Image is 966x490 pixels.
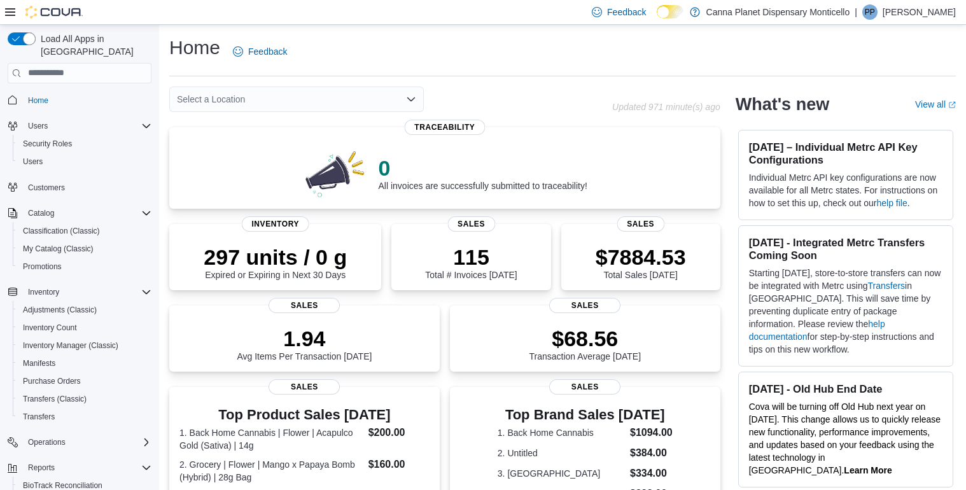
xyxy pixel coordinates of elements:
span: Manifests [18,356,151,371]
span: Inventory Count [18,320,151,335]
span: Home [28,95,48,106]
button: Inventory Manager (Classic) [13,337,157,354]
a: Customers [23,180,70,195]
span: Sales [549,298,620,313]
button: Catalog [23,206,59,221]
button: Users [13,153,157,171]
h3: Top Brand Sales [DATE] [498,407,673,423]
p: $68.56 [529,326,641,351]
span: Promotions [23,262,62,272]
a: Purchase Orders [18,374,86,389]
dd: $1094.00 [630,425,673,440]
span: Security Roles [18,136,151,151]
button: Open list of options [406,94,416,104]
div: Total Sales [DATE] [596,244,686,280]
p: Updated 971 minute(s) ago [612,102,720,112]
p: 115 [425,244,517,270]
button: Transfers (Classic) [13,390,157,408]
span: Feedback [248,45,287,58]
a: Transfers [867,281,905,291]
strong: Learn More [844,465,892,475]
dt: 2. Grocery | Flower | Mango x Papaya Bomb (Hybrid) | 28g Bag [179,458,363,484]
span: Inventory [241,216,309,232]
span: Feedback [607,6,646,18]
span: Catalog [23,206,151,221]
div: Total # Invoices [DATE] [425,244,517,280]
button: Operations [23,435,71,450]
dt: 1. Back Home Cannabis [498,426,625,439]
dd: $334.00 [630,466,673,481]
p: Canna Planet Dispensary Monticello [706,4,850,20]
button: Manifests [13,354,157,372]
span: Reports [28,463,55,473]
a: Inventory Count [18,320,82,335]
span: PP [865,4,875,20]
span: My Catalog (Classic) [18,241,151,256]
p: 297 units / 0 g [204,244,347,270]
span: Users [23,157,43,167]
button: Classification (Classic) [13,222,157,240]
dd: $200.00 [368,425,430,440]
a: Promotions [18,259,67,274]
span: Load All Apps in [GEOGRAPHIC_DATA] [36,32,151,58]
dt: 1. Back Home Cannabis | Flower | Acapulco Gold (Sativa) | 14g [179,426,363,452]
div: Transaction Average [DATE] [529,326,641,361]
button: My Catalog (Classic) [13,240,157,258]
button: Reports [3,459,157,477]
a: My Catalog (Classic) [18,241,99,256]
span: Purchase Orders [23,376,81,386]
span: Reports [23,460,151,475]
span: Sales [617,216,664,232]
div: Avg Items Per Transaction [DATE] [237,326,372,361]
a: Transfers [18,409,60,424]
p: Starting [DATE], store-to-store transfers can now be integrated with Metrc using in [GEOGRAPHIC_D... [749,267,942,356]
a: Security Roles [18,136,77,151]
div: All invoices are successfully submitted to traceability! [379,155,587,191]
span: Operations [23,435,151,450]
button: Catalog [3,204,157,222]
p: 1.94 [237,326,372,351]
span: Cova will be turning off Old Hub next year on [DATE]. This change allows us to quickly release ne... [749,402,941,475]
input: Dark Mode [657,5,683,18]
svg: External link [948,101,956,109]
h2: What's new [736,94,829,115]
dd: $160.00 [368,457,430,472]
h3: [DATE] – Individual Metrc API Key Configurations [749,141,942,166]
button: Inventory [3,283,157,301]
span: Users [23,118,151,134]
span: Purchase Orders [18,374,151,389]
p: [PERSON_NAME] [883,4,956,20]
dd: $384.00 [630,445,673,461]
h1: Home [169,35,220,60]
span: Inventory [23,284,151,300]
span: Users [18,154,151,169]
a: Inventory Manager (Classic) [18,338,123,353]
span: Sales [269,379,340,395]
span: Inventory Manager (Classic) [18,338,151,353]
span: Manifests [23,358,55,368]
span: Inventory Count [23,323,77,333]
span: Classification (Classic) [18,223,151,239]
button: Home [3,91,157,109]
p: Individual Metrc API key configurations are now available for all Metrc states. For instructions ... [749,171,942,209]
span: Users [28,121,48,131]
h3: Top Product Sales [DATE] [179,407,430,423]
a: help file [877,198,907,208]
h3: [DATE] - Old Hub End Date [749,382,942,395]
a: Feedback [228,39,292,64]
span: Inventory [28,287,59,297]
button: Users [23,118,53,134]
span: Transfers (Classic) [23,394,87,404]
span: Customers [28,183,65,193]
a: help documentation [749,319,885,342]
button: Reports [23,460,60,475]
button: Operations [3,433,157,451]
span: Sales [447,216,495,232]
span: Adjustments (Classic) [23,305,97,315]
span: Promotions [18,259,151,274]
span: My Catalog (Classic) [23,244,94,254]
a: Users [18,154,48,169]
a: Manifests [18,356,60,371]
button: Customers [3,178,157,197]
